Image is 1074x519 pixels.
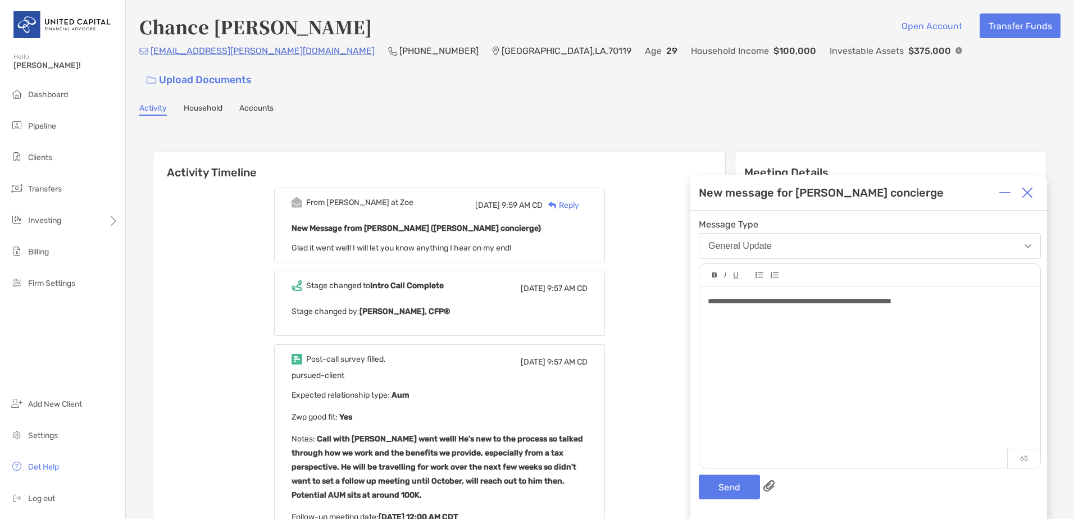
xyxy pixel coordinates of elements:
[1025,244,1031,248] img: Open dropdown arrow
[893,13,971,38] button: Open Account
[306,354,386,364] div: Post-call survey filled.
[292,197,302,208] img: Event icon
[502,44,631,58] p: [GEOGRAPHIC_DATA] , LA , 70119
[13,4,112,45] img: United Capital Logo
[492,47,499,56] img: Location Icon
[28,247,49,257] span: Billing
[521,284,545,293] span: [DATE]
[292,371,344,380] span: pursued-client
[292,388,588,402] p: Expected relationship type :
[139,13,372,39] h4: Chance [PERSON_NAME]
[645,44,662,58] p: Age
[10,491,24,504] img: logout icon
[28,90,68,99] span: Dashboard
[547,357,588,367] span: 9:57 AM CD
[999,187,1011,198] img: Expand or collapse
[502,201,543,210] span: 9:59 AM CD
[699,475,760,499] button: Send
[139,48,148,54] img: Email Icon
[147,76,156,84] img: button icon
[10,150,24,163] img: clients icon
[548,202,557,209] img: Reply icon
[1022,187,1033,198] img: Close
[724,272,726,278] img: Editor control icon
[28,216,61,225] span: Investing
[980,13,1061,38] button: Transfer Funds
[139,103,167,116] a: Activity
[666,44,677,58] p: 29
[292,410,588,424] p: Zwp good fit :
[10,397,24,410] img: add_new_client icon
[28,153,52,162] span: Clients
[521,357,545,367] span: [DATE]
[184,103,222,116] a: Household
[955,47,962,54] img: Info Icon
[699,219,1041,230] span: Message Type
[292,224,541,233] b: New Message from [PERSON_NAME] ([PERSON_NAME] concierge)
[830,44,904,58] p: Investable Assets
[756,272,763,278] img: Editor control icon
[28,399,82,409] span: Add New Client
[390,390,409,400] b: Aum
[10,181,24,195] img: transfers icon
[543,199,579,211] div: Reply
[239,103,274,116] a: Accounts
[699,186,944,199] div: New message for [PERSON_NAME] concierge
[28,494,55,503] span: Log out
[10,244,24,258] img: billing icon
[908,44,951,58] p: $375,000
[292,243,511,253] span: Glad it went well! I will let you know anything I hear on my end!
[28,121,56,131] span: Pipeline
[292,432,588,502] p: Notes :
[10,213,24,226] img: investing icon
[399,44,479,58] p: [PHONE_NUMBER]
[13,61,119,70] span: [PERSON_NAME]!
[151,44,375,58] p: [EMAIL_ADDRESS][PERSON_NAME][DOMAIN_NAME]
[733,272,739,279] img: Editor control icon
[708,241,772,251] div: General Update
[547,284,588,293] span: 9:57 AM CD
[763,480,775,491] img: paperclip attachments
[1007,449,1040,468] p: 65
[10,428,24,441] img: settings icon
[359,307,450,316] b: [PERSON_NAME], CFP®
[292,280,302,291] img: Event icon
[28,462,59,472] span: Get Help
[388,47,397,56] img: Phone Icon
[338,412,352,422] b: Yes
[153,152,725,179] h6: Activity Timeline
[744,166,1037,180] p: Meeting Details
[306,198,413,207] div: From [PERSON_NAME] at Zoe
[10,87,24,101] img: dashboard icon
[292,434,583,500] b: Call with [PERSON_NAME] went well! He's new to the process so talked through how we work and the ...
[139,68,259,92] a: Upload Documents
[28,184,62,194] span: Transfers
[699,233,1041,259] button: General Update
[370,281,444,290] b: Intro Call Complete
[712,272,717,278] img: Editor control icon
[10,459,24,473] img: get-help icon
[770,272,779,279] img: Editor control icon
[28,431,58,440] span: Settings
[475,201,500,210] span: [DATE]
[292,354,302,365] img: Event icon
[292,304,588,318] p: Stage changed by:
[773,44,816,58] p: $100,000
[306,281,444,290] div: Stage changed to
[10,276,24,289] img: firm-settings icon
[28,279,75,288] span: Firm Settings
[10,119,24,132] img: pipeline icon
[691,44,769,58] p: Household Income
